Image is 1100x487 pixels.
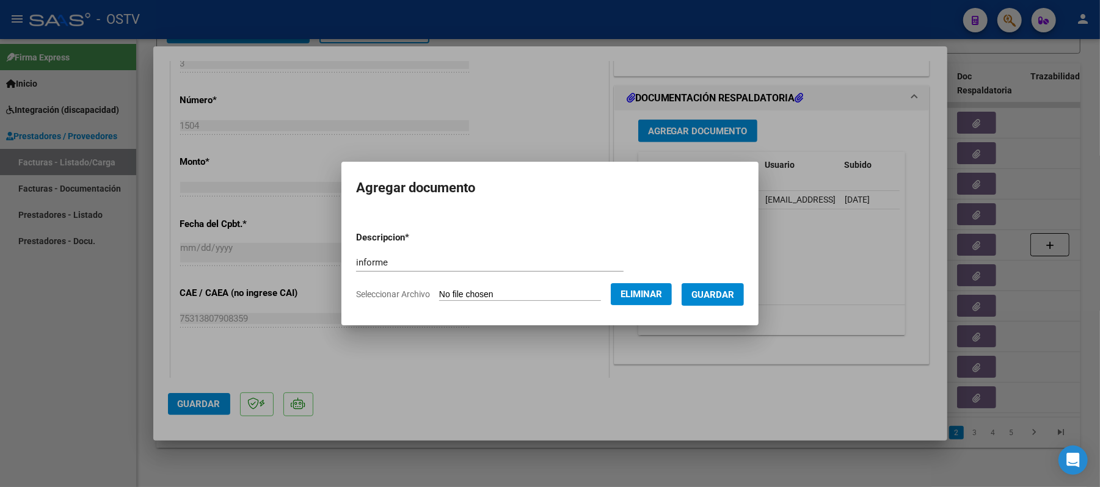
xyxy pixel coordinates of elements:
[621,289,662,300] span: Eliminar
[682,283,744,306] button: Guardar
[356,176,744,200] h2: Agregar documento
[1058,446,1088,475] div: Open Intercom Messenger
[356,231,473,245] p: Descripcion
[611,283,672,305] button: Eliminar
[356,289,430,299] span: Seleccionar Archivo
[691,289,734,300] span: Guardar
